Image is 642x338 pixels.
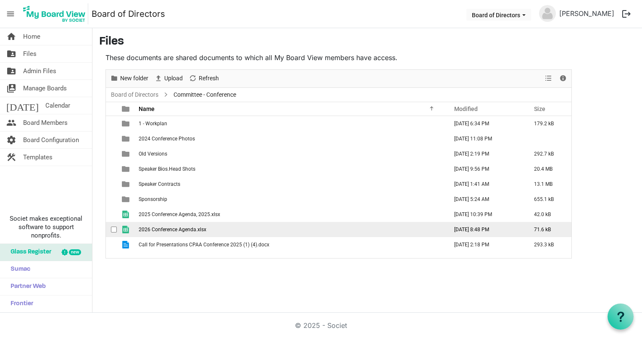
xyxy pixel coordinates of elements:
td: checkbox [106,237,117,252]
td: 292.7 kB is template cell column header Size [525,146,571,161]
td: September 05, 2024 2:18 PM column header Modified [445,237,525,252]
td: is template cell column header Size [525,131,571,146]
td: Speaker Bios.Head Shots is template cell column header Name [136,161,445,177]
span: Size [534,106,545,112]
a: Board of Directors [109,90,160,100]
span: Sumac [6,261,30,278]
td: July 04, 2025 6:34 PM column header Modified [445,116,525,131]
span: Files [23,45,37,62]
td: checkbox [106,161,117,177]
td: September 05, 2024 2:19 PM column header Modified [445,146,525,161]
span: Refresh [198,73,220,84]
span: 2026 Conference Agenda.xlsx [139,227,206,232]
span: Speaker Bios.Head Shots [139,166,195,172]
span: home [6,28,16,45]
td: is template cell column header type [117,131,136,146]
a: My Board View Logo [21,3,92,24]
span: Frontier [6,296,33,312]
span: Home [23,28,40,45]
td: is template cell column header type [117,207,136,222]
span: Sponsorship [139,196,167,202]
td: 179.2 kB is template cell column header Size [525,116,571,131]
td: is template cell column header type [117,237,136,252]
span: Modified [454,106,478,112]
button: Upload [153,73,184,84]
button: Refresh [187,73,221,84]
td: 293.3 kB is template cell column header Size [525,237,571,252]
div: Refresh [186,70,222,87]
span: menu [3,6,18,22]
td: checkbox [106,207,117,222]
span: [DATE] [6,97,39,114]
td: Sponsorship is template cell column header Name [136,192,445,207]
div: new [69,249,81,255]
td: checkbox [106,192,117,207]
span: Committee - Conference [172,90,238,100]
span: Calendar [45,97,70,114]
span: Glass Register [6,244,51,261]
a: Board of Directors [92,5,165,22]
span: Speaker Contracts [139,181,180,187]
div: Upload [151,70,186,87]
span: Board Members [23,114,68,131]
button: New folder [109,73,150,84]
td: 1 - Workplan is template cell column header Name [136,116,445,131]
span: Manage Boards [23,80,67,97]
td: March 11, 2025 1:41 AM column header Modified [445,177,525,192]
td: 655.1 kB is template cell column header Size [525,192,571,207]
button: View dropdownbutton [543,73,553,84]
div: View [542,70,556,87]
span: Name [139,106,155,112]
h3: Files [99,35,635,49]
span: 1 - Workplan [139,121,167,127]
button: Board of Directors dropdownbutton [466,9,531,21]
td: January 08, 2025 5:24 AM column header Modified [445,192,525,207]
td: July 11, 2025 8:48 PM column header Modified [445,222,525,237]
span: Board Configuration [23,132,79,148]
img: no-profile-picture.svg [539,5,556,22]
td: March 11, 2025 10:39 PM column header Modified [445,207,525,222]
span: 2024 Conference Photos [139,136,195,142]
td: Call for Presentations CPAA Conference 2025 (1) (4).docx is template cell column header Name [136,237,445,252]
td: Speaker Contracts is template cell column header Name [136,177,445,192]
td: April 02, 2025 11:08 PM column header Modified [445,131,525,146]
div: New folder [107,70,151,87]
td: checkbox [106,222,117,237]
span: Upload [163,73,184,84]
span: folder_shared [6,63,16,79]
span: settings [6,132,16,148]
td: 2025 Conference Agenda, 2025.xlsx is template cell column header Name [136,207,445,222]
p: These documents are shared documents to which all My Board View members have access. [105,53,572,63]
td: 13.1 MB is template cell column header Size [525,177,571,192]
span: Societ makes exceptional software to support nonprofits. [4,214,88,240]
td: is template cell column header type [117,161,136,177]
span: construction [6,149,16,166]
td: 20.4 MB is template cell column header Size [525,161,571,177]
img: My Board View Logo [21,3,88,24]
span: New folder [119,73,149,84]
span: switch_account [6,80,16,97]
span: Admin Files [23,63,56,79]
span: Templates [23,149,53,166]
span: Partner Web [6,278,46,295]
td: checkbox [106,177,117,192]
span: folder_shared [6,45,16,62]
td: is template cell column header type [117,177,136,192]
td: checkbox [106,116,117,131]
a: © 2025 - Societ [295,321,347,330]
a: [PERSON_NAME] [556,5,618,22]
span: 2025 Conference Agenda, 2025.xlsx [139,211,220,217]
td: 42.0 kB is template cell column header Size [525,207,571,222]
span: Old Versions [139,151,167,157]
td: 71.6 kB is template cell column header Size [525,222,571,237]
div: Details [556,70,570,87]
span: Call for Presentations CPAA Conference 2025 (1) (4).docx [139,242,269,248]
td: is template cell column header type [117,116,136,131]
td: 2026 Conference Agenda.xlsx is template cell column header Name [136,222,445,237]
td: checkbox [106,131,117,146]
td: checkbox [106,146,117,161]
td: is template cell column header type [117,146,136,161]
button: Details [558,73,569,84]
span: people [6,114,16,131]
td: Old Versions is template cell column header Name [136,146,445,161]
